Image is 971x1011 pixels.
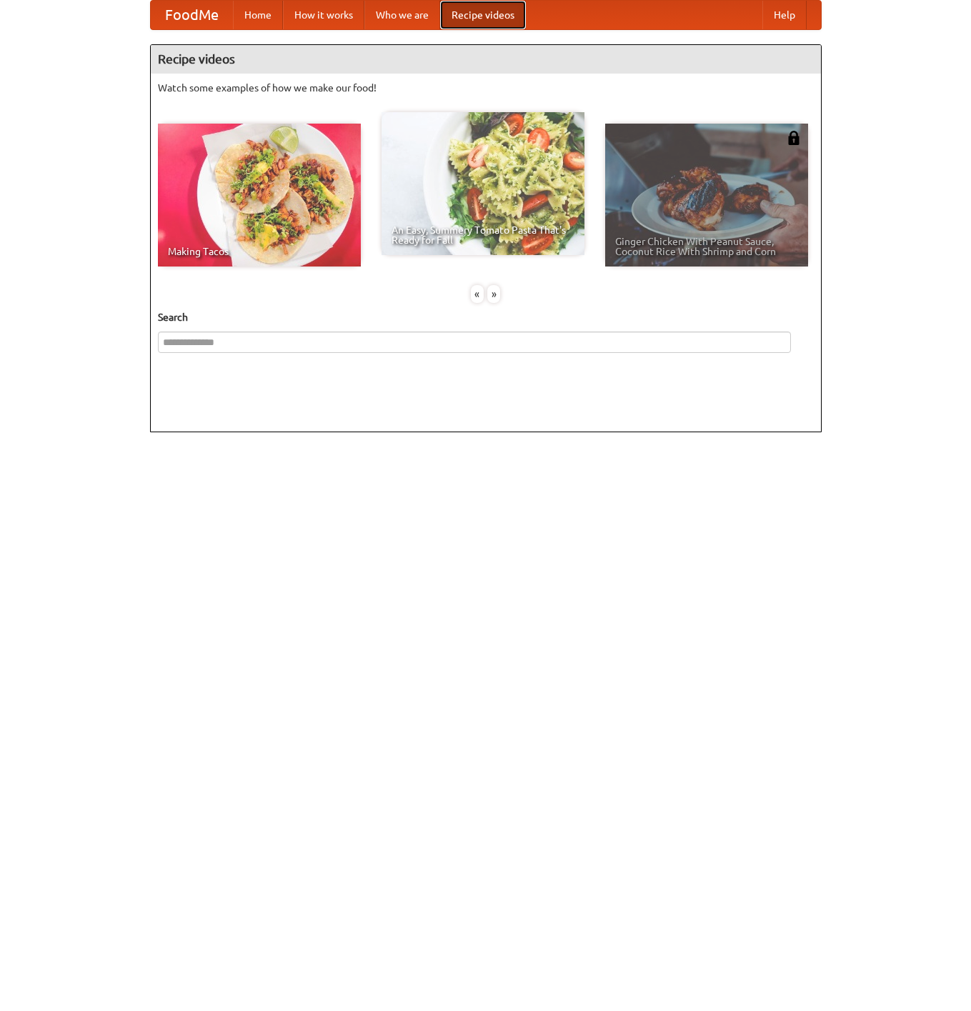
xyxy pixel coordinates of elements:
a: Making Tacos [158,124,361,267]
h5: Search [158,310,814,324]
img: 483408.png [787,131,801,145]
a: Who we are [364,1,440,29]
a: FoodMe [151,1,233,29]
a: Recipe videos [440,1,526,29]
a: How it works [283,1,364,29]
h4: Recipe videos [151,45,821,74]
div: « [471,285,484,303]
a: Help [762,1,807,29]
a: Home [233,1,283,29]
div: » [487,285,500,303]
a: An Easy, Summery Tomato Pasta That's Ready for Fall [382,112,584,255]
p: Watch some examples of how we make our food! [158,81,814,95]
span: An Easy, Summery Tomato Pasta That's Ready for Fall [392,225,574,245]
span: Making Tacos [168,246,351,257]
